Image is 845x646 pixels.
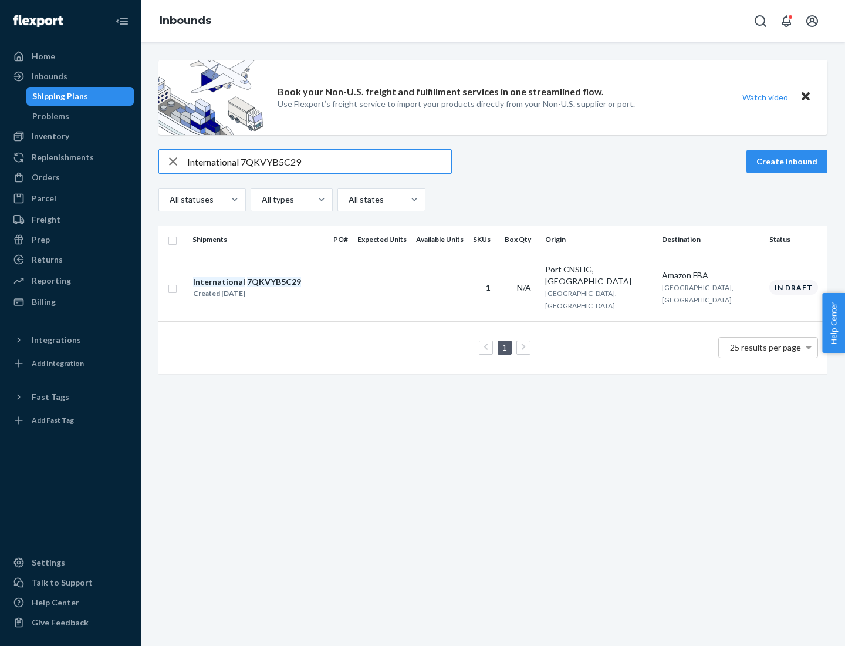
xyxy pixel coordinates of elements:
[26,107,134,126] a: Problems
[486,282,491,292] span: 1
[353,226,411,254] th: Expected Units
[32,296,56,308] div: Billing
[187,150,451,173] input: Search inbounds by name, destination, msku...
[32,275,71,287] div: Reporting
[168,194,170,206] input: All statuses
[32,70,67,82] div: Inbounds
[32,617,89,628] div: Give Feedback
[32,171,60,183] div: Orders
[662,283,734,304] span: [GEOGRAPHIC_DATA], [GEOGRAPHIC_DATA]
[261,194,262,206] input: All types
[247,277,301,287] em: 7QKVYB5C29
[32,577,93,588] div: Talk to Support
[798,89,813,106] button: Close
[32,193,56,204] div: Parcel
[150,4,221,38] ol: breadcrumbs
[545,264,653,287] div: Port CNSHG, [GEOGRAPHIC_DATA]
[7,271,134,290] a: Reporting
[13,15,63,27] img: Flexport logo
[333,282,340,292] span: —
[7,573,134,592] a: Talk to Support
[822,293,845,353] button: Help Center
[32,130,69,142] div: Inventory
[7,127,134,146] a: Inventory
[800,9,824,33] button: Open account menu
[160,14,211,27] a: Inbounds
[32,358,84,368] div: Add Integration
[730,342,801,352] span: 25 results per page
[7,553,134,572] a: Settings
[545,289,617,310] span: [GEOGRAPHIC_DATA], [GEOGRAPHIC_DATA]
[411,226,468,254] th: Available Units
[500,226,540,254] th: Box Qty
[749,9,772,33] button: Open Search Box
[347,194,349,206] input: All states
[32,214,60,226] div: Freight
[500,342,509,352] a: Page 1 is your current page
[193,277,245,287] em: International
[769,280,818,295] div: In draft
[468,226,500,254] th: SKUs
[32,110,69,122] div: Problems
[110,9,134,33] button: Close Navigation
[7,593,134,612] a: Help Center
[278,98,635,110] p: Use Flexport’s freight service to import your products directly from your Non-U.S. supplier or port.
[775,9,798,33] button: Open notifications
[193,288,301,300] div: Created [DATE]
[7,388,134,406] button: Fast Tags
[517,282,531,292] span: N/A
[7,210,134,229] a: Freight
[7,189,134,208] a: Parcel
[32,334,81,346] div: Integrations
[7,331,134,349] button: Integrations
[657,226,765,254] th: Destination
[32,51,55,62] div: Home
[7,148,134,167] a: Replenishments
[7,230,134,249] a: Prep
[7,354,134,373] a: Add Integration
[32,234,50,245] div: Prep
[32,254,63,265] div: Returns
[7,47,134,66] a: Home
[7,250,134,269] a: Returns
[278,85,604,99] p: Book your Non-U.S. freight and fulfillment services in one streamlined flow.
[540,226,657,254] th: Origin
[32,415,74,425] div: Add Fast Tag
[26,87,134,106] a: Shipping Plans
[7,67,134,86] a: Inbounds
[32,557,65,568] div: Settings
[329,226,353,254] th: PO#
[735,89,796,106] button: Watch video
[32,597,79,608] div: Help Center
[32,152,94,163] div: Replenishments
[32,391,69,403] div: Fast Tags
[7,411,134,430] a: Add Fast Tag
[32,90,88,102] div: Shipping Plans
[765,226,827,254] th: Status
[746,150,827,173] button: Create inbound
[7,168,134,187] a: Orders
[457,282,464,292] span: —
[7,613,134,632] button: Give Feedback
[7,292,134,311] a: Billing
[188,226,329,254] th: Shipments
[662,270,760,281] div: Amazon FBA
